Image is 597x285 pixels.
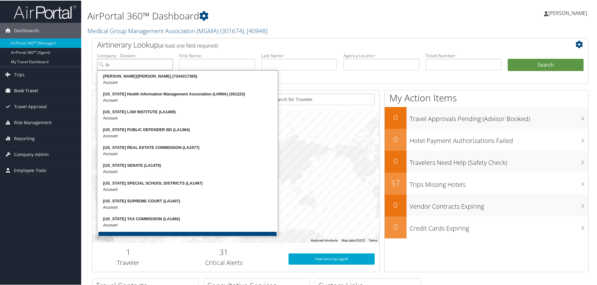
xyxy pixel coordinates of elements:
h3: Critical Alerts [169,258,279,267]
span: Risk Management [14,114,52,130]
h2: 1 [97,246,160,257]
span: , [ 40948 ] [244,26,268,34]
h3: Travelers Need Help (Safety Check) [410,155,588,166]
button: Zoom out [96,125,108,138]
h3: Credit Cards Expiring [410,220,588,232]
span: Travel Approval [14,98,47,114]
h1: AirPortal 360™ Dashboard [87,9,425,22]
h2: 31 [169,246,279,257]
span: Trips [14,66,25,82]
h3: Traveler [97,258,160,267]
div: Account [98,204,277,210]
h3: Hotel Payment Authorizations Failed [410,133,588,145]
div: [PERSON_NAME]/[PERSON_NAME] (7244317365) [98,73,277,79]
div: [US_STATE] SUPREME COURT (LA1407) [98,197,277,204]
h2: 0 [385,199,407,210]
h2: Airtinerary Lookup [97,39,542,49]
span: Employee Tools [14,162,47,178]
a: [PERSON_NAME] [544,3,593,22]
div: Account [98,115,277,121]
label: Last Name: [261,52,337,58]
a: Open this area in Google Maps (opens a new window) [94,234,115,242]
h2: 0 [385,111,407,122]
input: Search for Traveler [264,93,375,104]
a: 0Hotel Payment Authorizations Failed [385,128,588,150]
div: [US_STATE] SPECIAL SCHOOL DISTRICTS (LA1497) [98,180,277,186]
label: Ticket Number: [426,52,501,58]
div: [US_STATE] Health Information Management Association (LHIMA) (301223) [98,90,277,97]
span: Dashboards [14,22,39,38]
div: Account [98,168,277,174]
button: Keyboard shortcuts [311,238,338,242]
h2: 0 [385,155,407,166]
h2: 0 [385,133,407,144]
img: airportal-logo.png [14,4,76,19]
h3: Travel Approvals Pending (Advisor Booked) [410,111,588,123]
span: Book Travel [14,82,38,98]
a: 57Trips Missing Hotels [385,172,588,194]
div: [US_STATE] REAL ESTATE COMMISSION (LA1077) [98,144,277,150]
span: Map data ©2025 [342,238,365,242]
div: [US_STATE] LAW INSTITUTE (LA1469) [98,108,277,115]
div: Account [98,221,277,228]
a: View SecurityLogic® [289,253,375,264]
h3: Trips Missing Hotels [410,176,588,188]
span: [PERSON_NAME] [548,9,587,16]
div: [US_STATE] PUBLIC DEFENDER BD (LA1364) [98,126,277,132]
h2: 57 [385,177,407,188]
a: 0Credit Cards Expiring [385,216,588,238]
div: Account [98,79,277,85]
div: [US_STATE] TAX COMMISSION (LA1492) [98,215,277,221]
div: Account [98,186,277,192]
div: Account [98,132,277,139]
div: Account [98,150,277,156]
h2: 0 [385,221,407,232]
label: Agency Locator: [343,52,419,58]
a: Medical Group Management Association (MGMA) [87,26,268,34]
span: Reporting [14,130,35,146]
a: 0Vendor Contracts Expiring [385,194,588,216]
span: ( 301674 ) [220,26,244,34]
a: 0Travel Approvals Pending (Advisor Booked) [385,106,588,128]
button: Search [508,58,584,71]
h3: Vendor Contracts Expiring [410,198,588,210]
div: Account [98,97,277,103]
label: Company - Division: [97,52,173,58]
span: (at least one field required) [158,42,218,48]
img: Google [94,234,115,242]
button: Zoom in [96,112,108,125]
h1: My Action Items [385,91,588,104]
a: Terms (opens in new tab) [369,238,377,242]
div: [US_STATE] SENATE (LA1470) [98,162,277,168]
button: More Results [98,231,277,247]
label: First Name: [179,52,255,58]
a: 0Travelers Need Help (Safety Check) [385,150,588,172]
span: Company Admin [14,146,49,162]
